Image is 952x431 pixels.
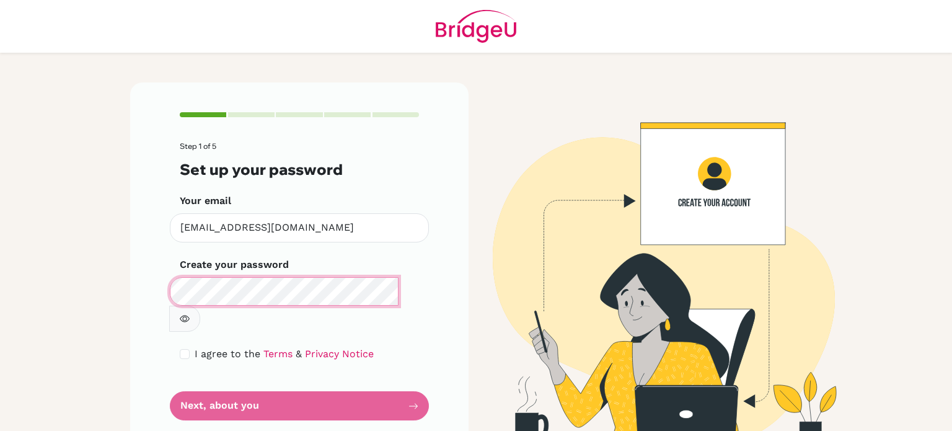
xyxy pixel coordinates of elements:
span: I agree to the [195,348,260,360]
span: Step 1 of 5 [180,141,216,151]
label: Your email [180,193,231,208]
span: & [296,348,302,360]
a: Privacy Notice [305,348,374,360]
label: Create your password [180,257,289,272]
a: Terms [263,348,293,360]
h3: Set up your password [180,161,419,179]
input: Insert your email* [170,213,429,242]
